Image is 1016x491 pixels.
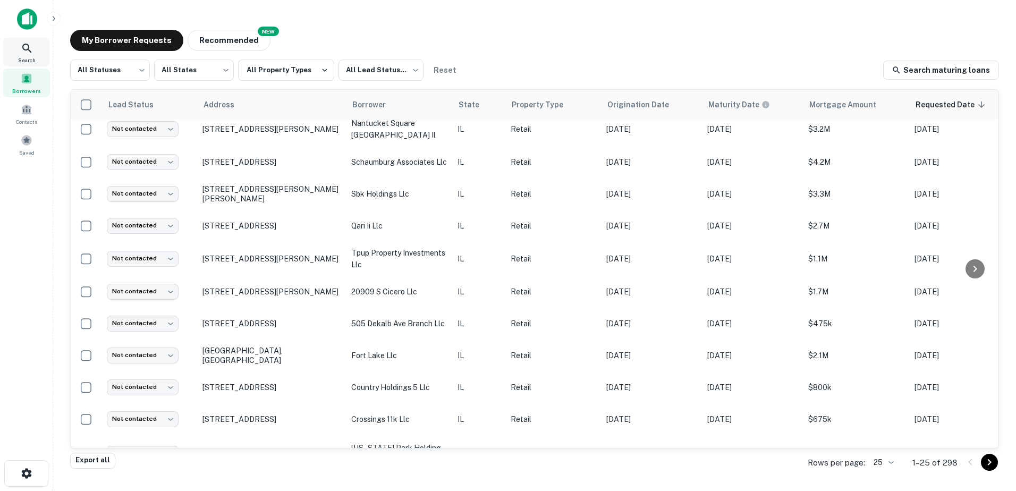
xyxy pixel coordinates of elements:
[511,286,596,298] p: Retail
[202,221,341,231] p: [STREET_ADDRESS]
[915,123,1005,135] p: [DATE]
[107,218,179,233] div: Not contacted
[458,286,500,298] p: IL
[238,60,334,81] button: All Property Types
[606,286,697,298] p: [DATE]
[458,382,500,393] p: IL
[808,253,904,265] p: $1.1M
[606,220,697,232] p: [DATE]
[452,90,505,120] th: State
[202,184,341,204] p: [STREET_ADDRESS][PERSON_NAME][PERSON_NAME]
[707,188,798,200] p: [DATE]
[808,188,904,200] p: $3.3M
[915,318,1005,329] p: [DATE]
[883,61,999,80] a: Search maturing loans
[107,284,179,299] div: Not contacted
[511,156,596,168] p: Retail
[606,382,697,393] p: [DATE]
[188,30,270,51] button: Recommended
[70,56,150,84] div: All Statuses
[202,346,341,365] p: [GEOGRAPHIC_DATA], [GEOGRAPHIC_DATA]
[351,350,447,361] p: fort lake llc
[606,253,697,265] p: [DATE]
[351,220,447,232] p: qari ii llc
[202,254,341,264] p: [STREET_ADDRESS][PERSON_NAME]
[809,98,890,111] span: Mortgage Amount
[3,130,50,159] a: Saved
[511,188,596,200] p: Retail
[351,117,447,141] p: nantucket square [GEOGRAPHIC_DATA] il
[708,99,784,111] span: Maturity dates displayed may be estimated. Please contact the lender for the most accurate maturi...
[606,413,697,425] p: [DATE]
[351,247,447,270] p: tpup property investments llc
[107,121,179,137] div: Not contacted
[352,98,400,111] span: Borrower
[70,453,115,469] button: Export all
[803,90,909,120] th: Mortgage Amount
[511,220,596,232] p: Retail
[601,90,702,120] th: Origination Date
[707,123,798,135] p: [DATE]
[351,318,447,329] p: 505 dekalb ave branch llc
[606,318,697,329] p: [DATE]
[915,156,1005,168] p: [DATE]
[606,350,697,361] p: [DATE]
[458,123,500,135] p: IL
[808,220,904,232] p: $2.7M
[107,446,179,461] div: Not contacted
[707,220,798,232] p: [DATE]
[607,98,683,111] span: Origination Date
[707,413,798,425] p: [DATE]
[70,30,183,51] button: My Borrower Requests
[154,56,234,84] div: All States
[915,188,1005,200] p: [DATE]
[981,454,998,471] button: Go to next page
[3,99,50,128] div: Contacts
[18,56,36,64] span: Search
[202,124,341,134] p: [STREET_ADDRESS][PERSON_NAME]
[19,148,35,157] span: Saved
[708,99,759,111] h6: Maturity Date
[338,56,424,84] div: All Lead Statuses
[16,117,37,126] span: Contacts
[459,98,493,111] span: State
[707,286,798,298] p: [DATE]
[808,156,904,168] p: $4.2M
[702,90,803,120] th: Maturity dates displayed may be estimated. Please contact the lender for the most accurate maturi...
[808,123,904,135] p: $3.2M
[458,318,500,329] p: IL
[17,9,37,30] img: capitalize-icon.png
[107,316,179,331] div: Not contacted
[12,87,41,95] span: Borrowers
[351,382,447,393] p: country holdings 5 llc
[916,98,988,111] span: Requested Date
[458,413,500,425] p: IL
[909,90,1010,120] th: Requested Date
[428,60,462,81] button: Reset
[204,98,248,111] span: Address
[505,90,601,120] th: Property Type
[707,382,798,393] p: [DATE]
[3,69,50,97] a: Borrowers
[707,318,798,329] p: [DATE]
[912,456,958,469] p: 1–25 of 298
[915,286,1005,298] p: [DATE]
[458,188,500,200] p: IL
[915,253,1005,265] p: [DATE]
[107,348,179,363] div: Not contacted
[606,188,697,200] p: [DATE]
[707,253,798,265] p: [DATE]
[963,406,1016,457] iframe: Chat Widget
[458,156,500,168] p: IL
[108,98,167,111] span: Lead Status
[511,123,596,135] p: Retail
[107,411,179,427] div: Not contacted
[708,99,770,111] div: Maturity dates displayed may be estimated. Please contact the lender for the most accurate maturi...
[458,350,500,361] p: IL
[915,350,1005,361] p: [DATE]
[107,251,179,266] div: Not contacted
[606,156,697,168] p: [DATE]
[511,318,596,329] p: Retail
[107,154,179,170] div: Not contacted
